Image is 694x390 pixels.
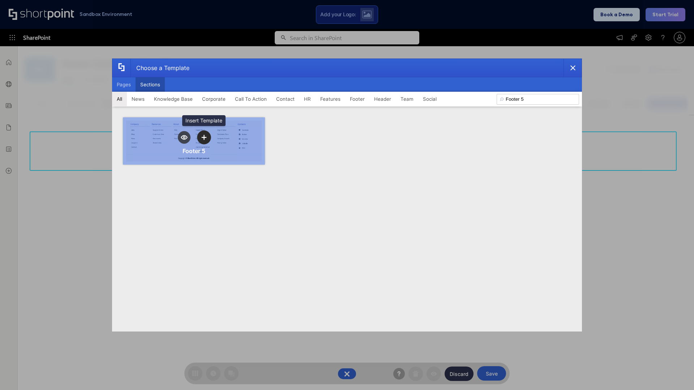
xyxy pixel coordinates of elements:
button: Sections [136,77,165,92]
button: Header [369,92,396,106]
div: template selector [112,58,582,331]
button: Corporate [197,92,230,106]
button: Pages [112,77,136,92]
iframe: Chat Widget [658,355,694,390]
button: Contact [271,92,299,106]
button: Social [418,92,441,106]
input: Search [497,94,579,105]
button: Footer [345,92,369,106]
div: Footer 5 [183,147,205,155]
button: News [127,92,149,106]
div: Choose a Template [130,59,189,77]
button: Knowledge Base [149,92,197,106]
button: Features [316,92,345,106]
button: Team [396,92,418,106]
button: Call To Action [230,92,271,106]
button: HR [299,92,316,106]
button: All [112,92,127,106]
